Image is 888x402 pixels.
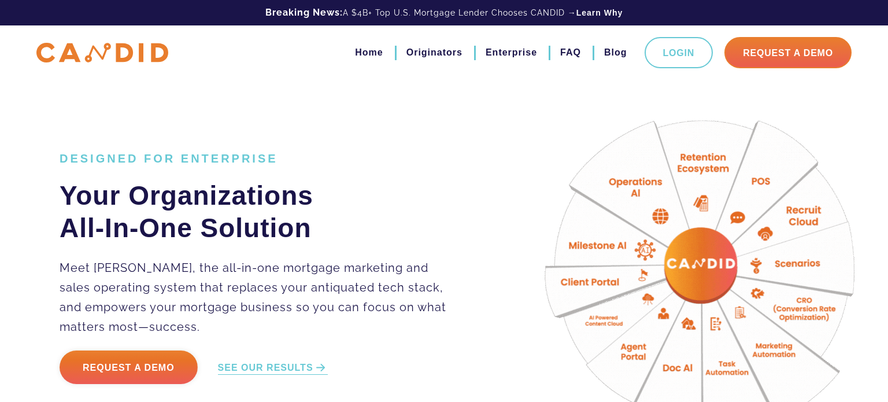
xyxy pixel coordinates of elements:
a: Login [645,37,713,68]
a: Enterprise [486,43,537,62]
a: Request a Demo [60,351,198,384]
a: FAQ [560,43,581,62]
b: Breaking News: [265,7,343,18]
img: CANDID APP [36,43,168,63]
a: SEE OUR RESULTS [218,362,328,375]
a: Learn Why [576,7,623,19]
a: Originators [406,43,462,62]
a: Home [355,43,383,62]
a: Blog [604,43,627,62]
a: Request A Demo [724,37,852,68]
h2: Your Organizations All-In-One Solution [60,179,460,244]
p: Meet [PERSON_NAME], the all-in-one mortgage marketing and sales operating system that replaces yo... [60,258,460,337]
h1: DESIGNED FOR ENTERPRISE [60,152,460,165]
